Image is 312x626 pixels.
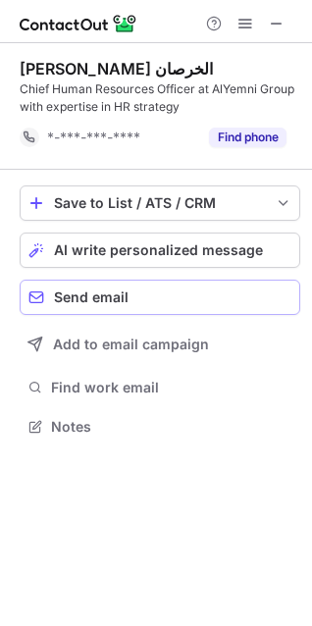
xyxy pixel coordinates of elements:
button: save-profile-one-click [20,185,300,221]
div: Chief Human Resources Officer at AlYemni Group with expertise in HR strategy [20,80,300,116]
span: Add to email campaign [53,337,209,352]
button: Notes [20,413,300,441]
span: Notes [51,418,292,436]
button: Reveal Button [209,128,286,147]
div: Save to List / ATS / CRM [54,195,266,211]
button: AI write personalized message [20,233,300,268]
span: Send email [54,289,129,305]
span: AI write personalized message [54,242,263,258]
button: Send email [20,280,300,315]
button: Find work email [20,374,300,401]
img: ContactOut v5.3.10 [20,12,137,35]
button: Add to email campaign [20,327,300,362]
div: [PERSON_NAME] الخرصان [20,59,213,78]
span: Find work email [51,379,292,396]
